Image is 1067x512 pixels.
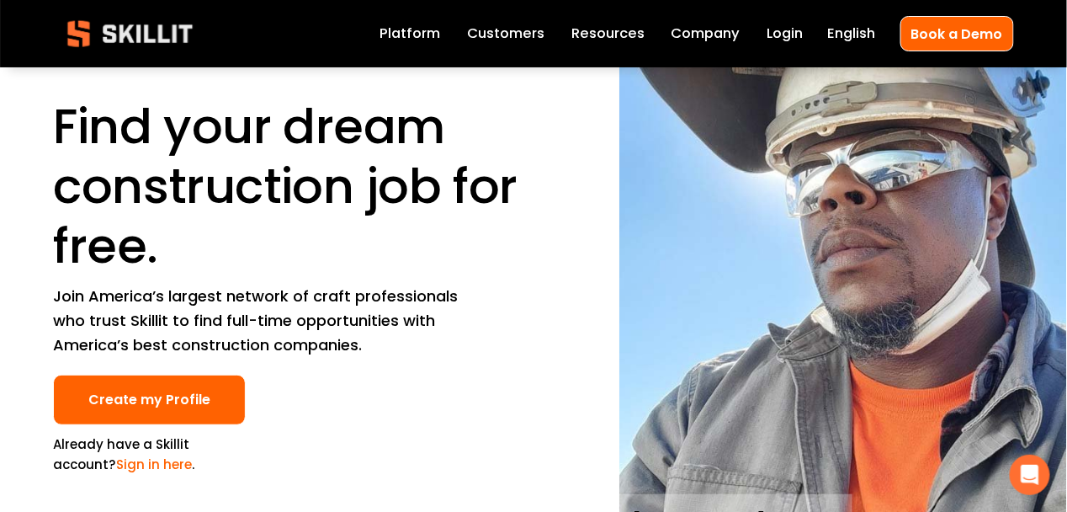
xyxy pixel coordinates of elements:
a: Create my Profile [53,375,246,425]
span: English [827,24,875,45]
span: Resources [571,24,645,45]
a: folder dropdown [571,22,645,45]
a: Login [767,22,803,45]
a: Customers [467,22,544,45]
h1: Find your dream construction job for free. [53,96,528,275]
div: language picker [827,22,875,45]
p: Join America’s largest network of craft professionals who trust Skillit to find full-time opportu... [53,285,488,358]
a: Sign in here [116,456,192,473]
a: Company [672,22,741,45]
img: Skillit [53,8,206,59]
p: Already have a Skillit account? . [53,435,246,475]
a: Book a Demo [900,16,1014,51]
a: Platform [380,22,441,45]
div: Open Intercom Messenger [1010,455,1050,495]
